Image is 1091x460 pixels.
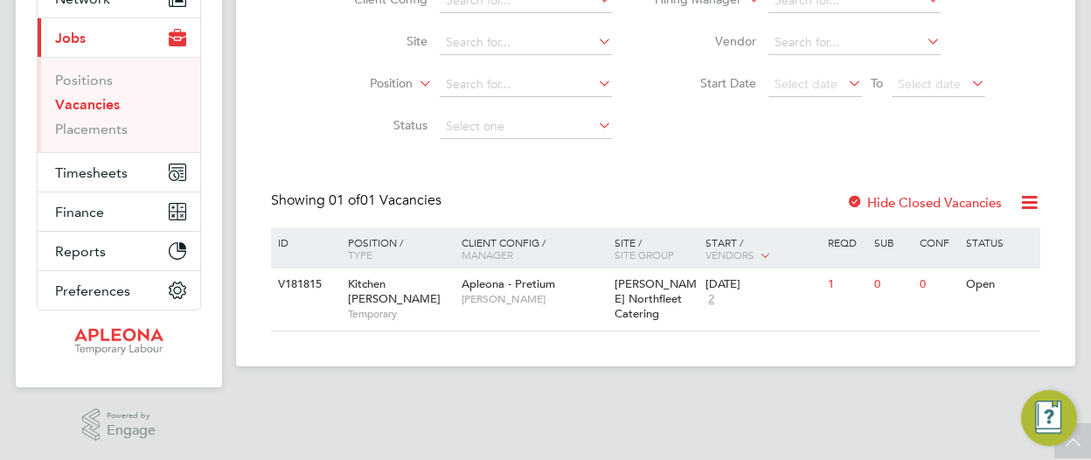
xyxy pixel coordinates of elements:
[55,164,128,181] span: Timesheets
[38,232,200,270] button: Reports
[348,307,453,321] span: Temporary
[865,72,888,94] span: To
[327,33,427,49] label: Site
[38,57,200,152] div: Jobs
[38,153,200,192] button: Timesheets
[610,227,702,269] div: Site /
[705,247,754,261] span: Vendors
[457,227,610,269] div: Client Config /
[107,423,156,438] span: Engage
[37,328,201,356] a: Go to home page
[962,227,1038,257] div: Status
[55,282,130,299] span: Preferences
[462,292,606,306] span: [PERSON_NAME]
[38,18,200,57] button: Jobs
[38,271,200,310] button: Preferences
[55,96,120,113] a: Vacancies
[440,115,612,139] input: Select one
[55,30,86,46] span: Jobs
[335,227,457,269] div: Position /
[327,117,427,133] label: Status
[274,227,335,257] div: ID
[705,292,717,307] span: 2
[462,247,513,261] span: Manager
[962,268,1038,301] div: Open
[656,33,756,49] label: Vendor
[823,227,869,257] div: Reqd
[440,73,612,97] input: Search for...
[348,247,372,261] span: Type
[870,268,915,301] div: 0
[82,408,156,442] a: Powered byEngage
[312,75,413,93] label: Position
[615,247,674,261] span: Site Group
[55,243,106,260] span: Reports
[440,31,612,55] input: Search for...
[656,75,756,91] label: Start Date
[274,268,335,301] div: V181815
[870,227,915,257] div: Sub
[55,204,104,220] span: Finance
[823,268,869,301] div: 1
[705,277,819,292] div: [DATE]
[74,328,163,356] img: apleona-logo-retina.png
[846,194,1002,211] label: Hide Closed Vacancies
[915,268,961,301] div: 0
[775,76,837,92] span: Select date
[768,31,941,55] input: Search for...
[55,121,128,137] a: Placements
[348,276,441,306] span: Kitchen [PERSON_NAME]
[107,408,156,423] span: Powered by
[55,72,113,88] a: Positions
[898,76,961,92] span: Select date
[462,276,555,291] span: Apleona - Pretium
[38,192,200,231] button: Finance
[915,227,961,257] div: Conf
[615,276,697,321] span: [PERSON_NAME] Northfleet Catering
[329,192,360,209] span: 01 of
[1021,390,1077,446] button: Engage Resource Center
[271,192,445,210] div: Showing
[329,192,441,209] span: 01 Vacancies
[701,227,823,271] div: Start /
